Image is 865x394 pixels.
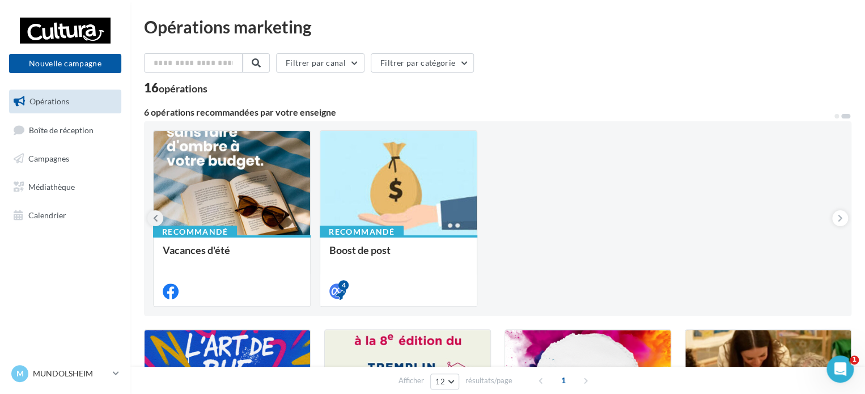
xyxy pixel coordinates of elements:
a: Calendrier [7,204,124,227]
span: Médiathèque [28,182,75,192]
span: Campagnes [28,154,69,163]
button: Filtrer par canal [276,53,364,73]
div: 4 [338,280,349,290]
div: Recommandé [320,226,404,238]
span: Opérations [29,96,69,106]
div: 16 [144,82,207,94]
a: M MUNDOLSHEIM [9,363,121,384]
a: Boîte de réception [7,118,124,142]
a: Médiathèque [7,175,124,199]
div: 6 opérations recommandées par votre enseigne [144,108,833,117]
p: MUNDOLSHEIM [33,368,108,379]
span: M [16,368,24,379]
span: Afficher [398,375,424,386]
button: 12 [430,374,459,389]
div: opérations [159,83,207,94]
button: Nouvelle campagne [9,54,121,73]
span: 1 [850,355,859,365]
span: Calendrier [28,210,66,219]
span: Boîte de réception [29,125,94,134]
a: Campagnes [7,147,124,171]
span: 12 [435,377,445,386]
span: Vacances d'été [163,244,230,256]
a: Opérations [7,90,124,113]
iframe: Intercom live chat [826,355,854,383]
div: Recommandé [153,226,237,238]
span: Boost de post [329,244,391,256]
button: Filtrer par catégorie [371,53,474,73]
div: Opérations marketing [144,18,851,35]
span: 1 [554,371,573,389]
span: résultats/page [465,375,512,386]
